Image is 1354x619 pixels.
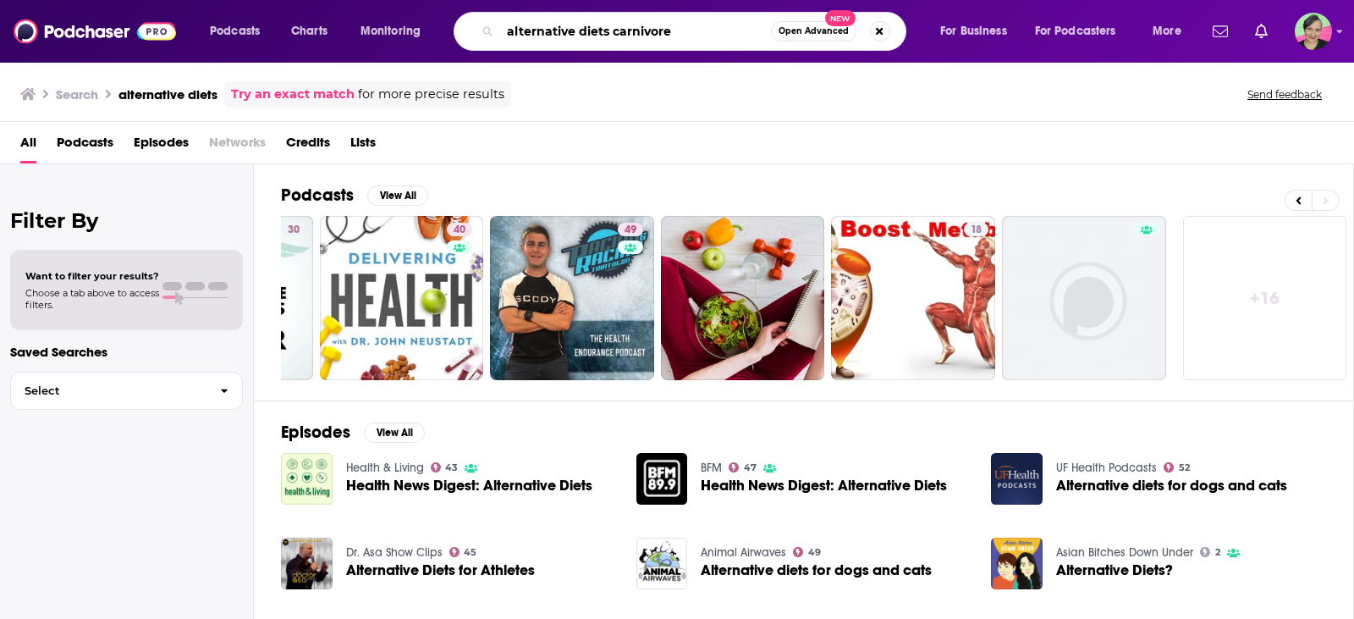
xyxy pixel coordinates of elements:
span: Logged in as LizDVictoryBelt [1295,13,1332,50]
p: Saved Searches [10,344,243,360]
a: 49 [793,547,821,557]
button: View All [364,423,425,443]
span: Monitoring [361,19,421,43]
span: Networks [209,129,266,163]
button: open menu [1141,18,1203,45]
a: Alternative Diets? [1056,563,1173,578]
a: Episodes [134,129,189,163]
span: Choose a tab above to access filters. [25,287,159,311]
img: Alternative Diets? [991,538,1043,589]
a: Alternative Diets for Athletes [346,563,535,578]
span: Want to filter your results? [25,270,159,282]
a: 49 [618,223,643,236]
span: for more precise results [358,85,504,104]
a: 43 [431,462,459,473]
button: Select [10,372,243,410]
a: +16 [1183,216,1347,380]
a: Lists [350,129,376,163]
button: open menu [349,18,443,45]
span: Select [11,385,206,396]
div: Search podcasts, credits, & more... [470,12,922,51]
span: For Business [940,19,1007,43]
a: Credits [286,129,330,163]
a: Health News Digest: Alternative Diets [346,478,592,493]
a: 2 [1200,547,1220,557]
button: open menu [198,18,282,45]
h2: Podcasts [281,185,354,206]
a: Asian Bitches Down Under [1056,545,1193,560]
span: Charts [291,19,327,43]
h3: Search [56,86,98,102]
span: 49 [808,549,821,556]
a: 49 [490,216,654,380]
a: 52 [1164,462,1190,473]
span: For Podcasters [1035,19,1116,43]
a: UF Health Podcasts [1056,461,1157,475]
img: User Profile [1295,13,1332,50]
a: Alternative diets for dogs and cats [1056,478,1287,493]
a: 47 [729,462,757,473]
span: 40 [454,222,465,239]
span: Podcasts [210,19,260,43]
span: 52 [1179,464,1190,472]
a: Podcasts [57,129,113,163]
a: Show notifications dropdown [1248,17,1274,46]
span: More [1153,19,1181,43]
img: Podchaser - Follow, Share and Rate Podcasts [14,15,176,47]
img: Alternative diets for dogs and cats [636,538,688,589]
span: 2 [1215,549,1220,556]
a: 18 [831,216,995,380]
span: 18 [971,222,982,239]
img: Alternative diets for dogs and cats [991,453,1043,505]
span: 43 [445,464,458,472]
button: Show profile menu [1295,13,1332,50]
a: PodcastsView All [281,185,428,206]
h3: alternative diets [118,86,217,102]
a: 18 [964,223,988,236]
a: 45 [449,547,477,557]
a: All [20,129,36,163]
button: open menu [928,18,1028,45]
a: Animal Airwaves [701,545,786,560]
span: New [825,10,856,26]
a: Dr. Asa Show Clips [346,545,443,560]
a: Charts [280,18,338,45]
button: Send feedback [1242,87,1327,102]
a: 30 [281,223,306,236]
a: EpisodesView All [281,422,425,443]
a: Health News Digest: Alternative Diets [701,478,947,493]
span: Open Advanced [779,27,849,36]
button: Open AdvancedNew [771,21,856,41]
img: Health News Digest: Alternative Diets [281,453,333,505]
a: BFM [701,461,722,475]
a: Show notifications dropdown [1206,17,1235,46]
button: View All [367,185,428,206]
a: Try an exact match [231,85,355,104]
span: 45 [464,549,476,556]
a: 40 [447,223,472,236]
img: Alternative Diets for Athletes [281,538,333,589]
span: 30 [288,222,300,239]
a: Health & Living [346,461,424,475]
img: Health News Digest: Alternative Diets [636,453,688,505]
h2: Episodes [281,422,350,443]
button: open menu [1024,18,1141,45]
a: 40 [320,216,484,380]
